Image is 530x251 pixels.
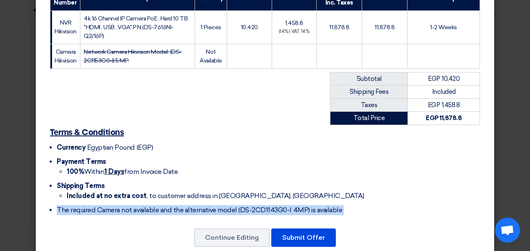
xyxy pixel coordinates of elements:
[67,168,179,176] span: Within from Invoice Date.
[84,15,189,40] span: 4k 16 Channel IP Camera PoE , Hard 10 T.B. "HDMI , USB , VGA".P.N (DS-7616NI-Q2/16P)
[67,168,84,176] strong: 100%
[57,182,105,190] span: Shipping Terms
[330,85,408,99] td: Shipping Fees
[57,143,85,151] span: Currency
[430,24,457,31] span: 1-2 Weeks
[330,98,408,112] td: Taxes
[432,88,456,95] span: Included
[375,24,395,31] span: 11,878.8
[200,24,221,31] span: 1 Pieces
[330,112,408,125] td: Total Price
[57,205,480,215] li: The required Camera not available and the alternative model (DS-2CD1143G0-I 4MP) is available
[50,10,80,44] td: NVR Hikvision
[67,192,147,200] strong: Included at no extra cost
[57,158,106,166] span: Payment Terms
[271,228,336,247] button: Submit Offer
[87,143,153,151] span: Egyptian Pound (EGP)
[426,114,462,122] strong: EGP 11,878.8
[329,24,349,31] span: 11,878.8
[408,72,480,85] td: EGP 10,420
[275,28,313,35] div: (14%) VAT 14%
[84,48,182,64] strike: Network Camera Hikvision Model: (DS-2C1153G0-I) 5 MP.
[495,218,520,243] div: Open chat
[200,48,222,64] span: Not Available
[428,101,460,109] span: EGP 1,458.8
[104,168,124,176] u: 1 Days
[67,191,480,201] li: , to customer address in [GEOGRAPHIC_DATA], [GEOGRAPHIC_DATA]
[50,128,124,137] u: Terms & Conditions
[194,228,270,247] button: Continue Editing
[285,20,303,27] span: 1,458.8
[330,72,408,85] td: Subtotal
[50,44,80,68] td: Camera Hikvision
[241,24,258,31] span: 10,420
